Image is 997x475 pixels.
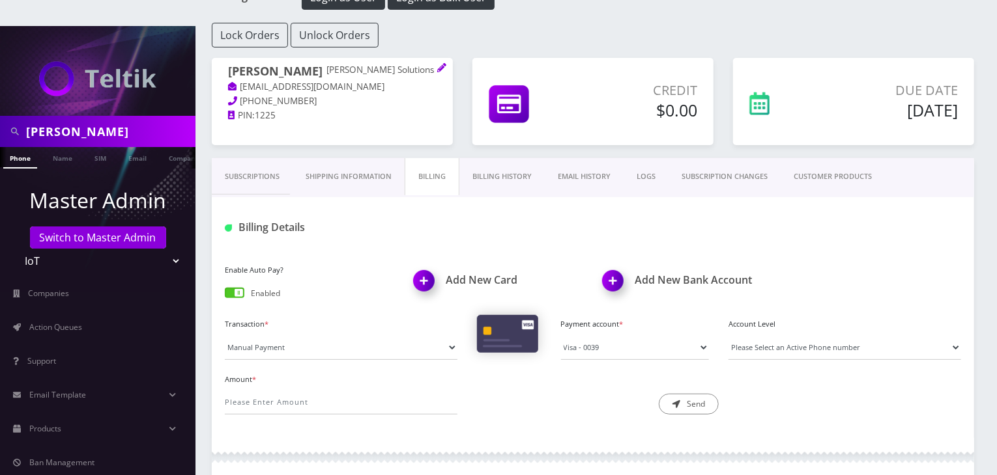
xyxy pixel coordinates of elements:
[545,158,624,195] a: EMAIL HISTORY
[88,147,113,167] a: SIM
[3,147,37,169] a: Phone
[659,394,719,414] button: Send
[225,221,457,234] h1: Billing Details
[477,315,538,353] img: Cards
[459,158,545,195] a: Billing History
[228,109,255,122] a: PIN:
[26,119,192,144] input: Search in Company
[729,319,961,330] label: Account Level
[212,23,288,47] button: Lock Orders
[228,64,437,80] h1: [PERSON_NAME]
[407,266,446,305] img: Add New Card
[669,158,781,195] a: SUBSCRIPTION CHANGES
[27,355,56,366] span: Support
[603,274,772,286] h1: Add New Bank Account
[225,265,394,276] label: Enable Auto Pay?
[326,64,437,76] p: [PERSON_NAME] Solutions
[561,319,710,330] label: Payment account
[29,457,94,468] span: Ban Management
[29,321,82,332] span: Action Queues
[414,274,583,286] h1: Add New Card
[46,147,79,167] a: Name
[584,100,697,120] h5: $0.00
[30,226,166,249] a: Switch to Master Admin
[624,158,669,195] a: LOGS
[255,109,276,121] span: 1225
[39,61,156,96] img: IoT
[29,288,70,299] span: Companies
[225,374,457,385] label: Amount
[122,147,153,167] a: Email
[781,158,885,195] a: CUSTOMER PRODUCTS
[596,266,635,305] img: Add New Bank Account
[225,319,457,330] label: Transaction
[291,23,379,47] button: Unlock Orders
[225,390,457,414] input: Please Enter Amount
[240,95,317,107] span: [PHONE_NUMBER]
[212,158,293,195] a: Subscriptions
[414,274,583,286] a: Add New CardAdd New Card
[584,81,697,100] p: Credit
[826,81,958,100] p: Due Date
[826,100,958,120] h5: [DATE]
[225,224,232,232] img: Billing Details
[29,389,86,400] span: Email Template
[29,423,61,434] span: Products
[251,288,280,299] p: Enabled
[405,158,459,195] a: Billing
[603,274,772,286] a: Add New Bank AccountAdd New Bank Account
[162,147,206,167] a: Company
[228,81,385,94] a: [EMAIL_ADDRESS][DOMAIN_NAME]
[293,158,405,195] a: Shipping Information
